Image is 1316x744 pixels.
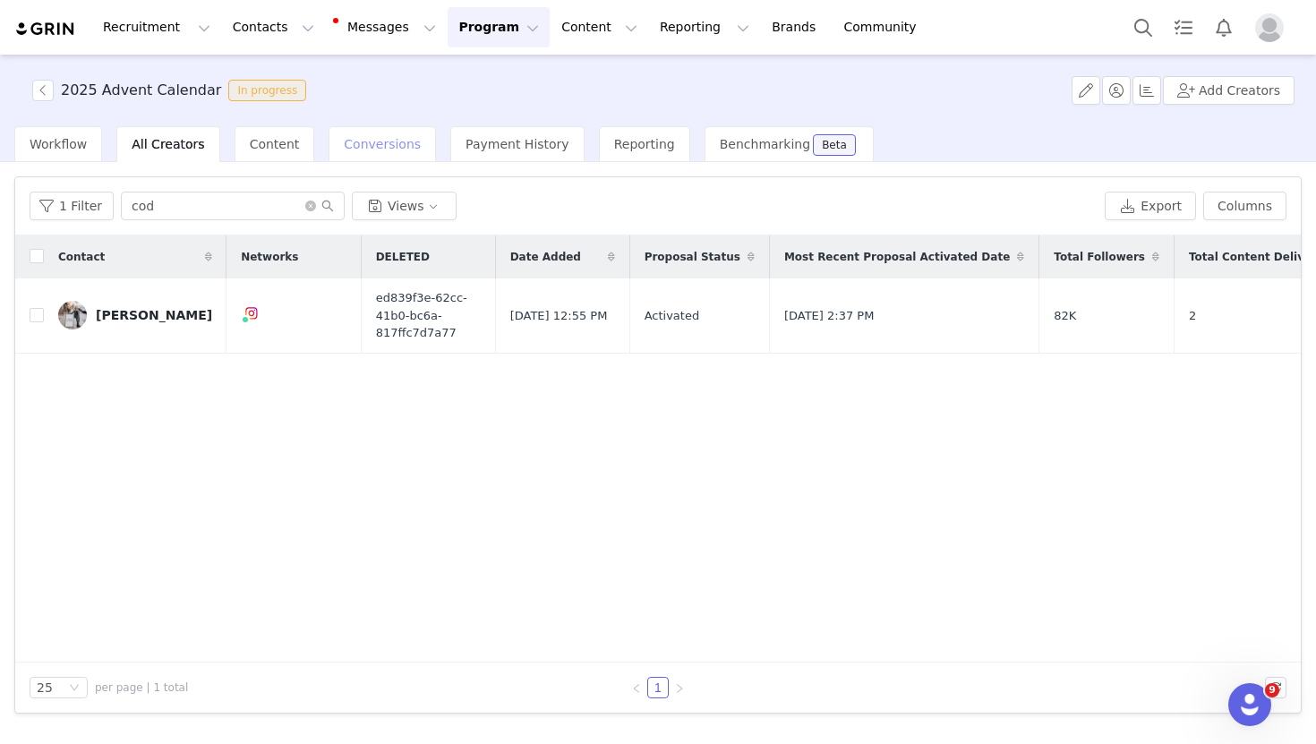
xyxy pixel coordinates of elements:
[37,678,53,697] div: 25
[645,249,740,265] span: Proposal Status
[1054,307,1076,325] span: 82K
[222,7,325,47] button: Contacts
[250,137,300,151] span: Content
[326,7,447,47] button: Messages
[1124,7,1163,47] button: Search
[626,677,647,698] li: Previous Page
[1105,192,1196,220] button: Export
[30,192,114,220] button: 1 Filter
[1054,249,1145,265] span: Total Followers
[674,683,685,694] i: icon: right
[648,678,668,697] a: 1
[649,7,760,47] button: Reporting
[58,301,87,329] img: c2e45d41-0b8c-476a-ba57-f0f0b474b88a.jpg
[321,200,334,212] i: icon: search
[305,201,316,211] i: icon: close-circle
[784,249,1010,265] span: Most Recent Proposal Activated Date
[1265,683,1279,697] span: 9
[510,307,608,325] span: [DATE] 12:55 PM
[1204,7,1243,47] button: Notifications
[1244,13,1302,42] button: Profile
[244,306,259,321] img: instagram.svg
[92,7,221,47] button: Recruitment
[1228,683,1271,726] iframe: Intercom live chat
[1203,192,1286,220] button: Columns
[14,21,77,38] img: grin logo
[466,137,569,151] span: Payment History
[647,677,669,698] li: 1
[30,137,87,151] span: Workflow
[58,249,105,265] span: Contact
[510,249,581,265] span: Date Added
[761,7,832,47] a: Brands
[58,301,212,329] a: [PERSON_NAME]
[69,682,80,695] i: icon: down
[1164,7,1203,47] a: Tasks
[614,137,675,151] span: Reporting
[95,680,188,696] span: per page | 1 total
[448,7,550,47] button: Program
[1255,13,1284,42] img: placeholder-profile.jpg
[720,137,810,151] span: Benchmarking
[822,140,847,150] div: Beta
[96,308,212,322] div: [PERSON_NAME]
[631,683,642,694] i: icon: left
[376,249,430,265] span: DELETED
[376,289,481,342] span: ed839f3e-62cc-41b0-bc6a-817ffc7d7a77
[352,192,457,220] button: Views
[228,80,306,101] span: In progress
[121,192,345,220] input: Search...
[645,307,700,325] span: Activated
[32,80,313,101] span: [object Object]
[784,307,874,325] span: [DATE] 2:37 PM
[61,80,221,101] h3: 2025 Advent Calendar
[669,677,690,698] li: Next Page
[241,249,298,265] span: Networks
[551,7,648,47] button: Content
[1163,76,1295,105] button: Add Creators
[344,137,421,151] span: Conversions
[132,137,204,151] span: All Creators
[833,7,936,47] a: Community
